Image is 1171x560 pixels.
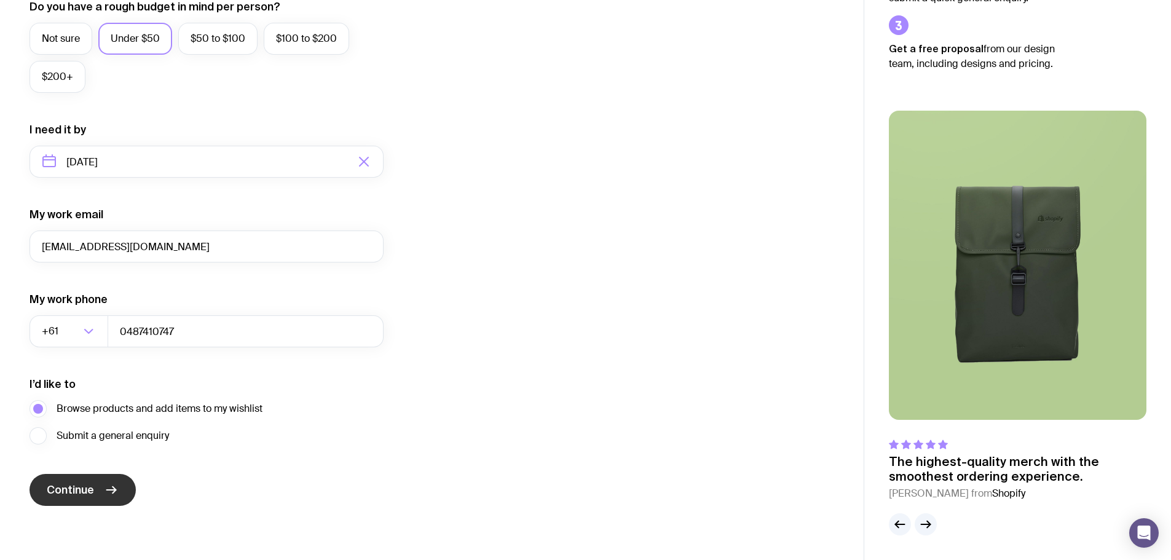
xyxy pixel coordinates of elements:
[30,23,92,55] label: Not sure
[98,23,172,55] label: Under $50
[30,146,384,178] input: Select a target date
[57,428,169,443] span: Submit a general enquiry
[30,474,136,506] button: Continue
[30,207,103,222] label: My work email
[889,454,1146,484] p: The highest-quality merch with the smoothest ordering experience.
[47,483,94,497] span: Continue
[30,231,384,262] input: you@email.com
[178,23,258,55] label: $50 to $100
[1129,518,1159,548] div: Open Intercom Messenger
[30,122,86,137] label: I need it by
[30,61,85,93] label: $200+
[264,23,349,55] label: $100 to $200
[889,41,1073,71] p: from our design team, including designs and pricing.
[42,315,61,347] span: +61
[30,315,108,347] div: Search for option
[108,315,384,347] input: 0400123456
[889,43,984,54] strong: Get a free proposal
[30,377,76,392] label: I’d like to
[30,292,108,307] label: My work phone
[889,486,1146,501] cite: [PERSON_NAME] from
[57,401,262,416] span: Browse products and add items to my wishlist
[61,315,80,347] input: Search for option
[992,487,1025,500] span: Shopify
